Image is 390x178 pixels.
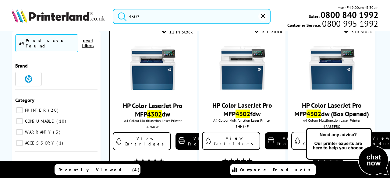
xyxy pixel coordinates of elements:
span: ACCESSORY [23,140,56,146]
a: HP Color LaserJet Pro MFP4302dw (Box Opened) [294,101,369,118]
span: PRINTER [23,107,48,113]
span: 3 [53,129,62,135]
span: 20 [48,107,60,113]
span: Recently Viewed (4) [58,167,140,173]
span: CONSUMABLE [23,118,56,124]
span: 34 [19,40,24,46]
span: A4 Colour Multifunction Laser Printer [113,118,193,123]
img: HP-4302fdw-Front-Main-Small.jpg [219,45,265,91]
input: WARRANTY 3 [16,129,23,135]
span: A4 Colour Multifunction Laser Printer [202,118,283,123]
span: WARRANTY [23,129,52,135]
a: HP Color LaserJet Pro MFP4302fdw [212,101,272,118]
mark: 4302 [307,110,321,118]
span: A4 Colour Multifunction Laser Printer [291,118,372,123]
img: HP [25,75,32,83]
span: Compare Products [240,167,314,173]
span: Sales: [309,13,320,19]
a: Compare Products [230,164,316,175]
div: 9 In Stock [254,28,282,34]
input: ACCESSORY 1 [16,140,23,146]
div: 4RA83FBO [293,124,370,129]
div: 3 In Stock [344,28,372,34]
a: View Cartridges [202,132,260,150]
div: 5HH64F [204,124,281,129]
input: Search [113,9,271,24]
button: reset filters [78,38,97,48]
input: PRINTER 20 [16,107,23,113]
a: Printerland Logo [12,9,105,23]
a: 0800 840 1992 [320,12,378,18]
span: 10 [56,118,68,124]
div: 4RA83F [114,124,191,129]
span: 1 [56,140,65,146]
a: View Product [265,132,310,149]
a: View Cartridges [291,132,349,150]
div: 11 In Stock [162,29,193,35]
mark: 4302 [236,110,250,118]
span: 0800 995 1992 [321,21,378,26]
a: View Product [175,133,221,150]
span: Brand [15,63,28,69]
span: (72) [166,156,172,168]
img: HP-4302dw-Front-Main-Small.jpg [309,45,355,91]
img: Open Live Chat window [305,127,390,177]
a: View Cartridges [113,132,171,150]
b: 0800 840 1992 [321,9,378,20]
span: Category [15,97,34,103]
span: (103) [254,156,262,168]
input: CONSUMABLE 10 [16,118,23,124]
img: HP-4302dw-Front-Main-Small.jpg [130,45,175,91]
span: Mon - Fri 9:00am - 5:30pm [338,5,378,10]
span: Paper Size [15,159,37,166]
span: Customer Service: [287,21,378,28]
img: Printerland Logo [12,9,105,22]
a: Recently Viewed (4) [55,164,140,175]
div: Products Found [26,38,75,49]
mark: 4302 [147,110,162,118]
a: HP Color LaserJet Pro MFP4302dw [123,101,183,118]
